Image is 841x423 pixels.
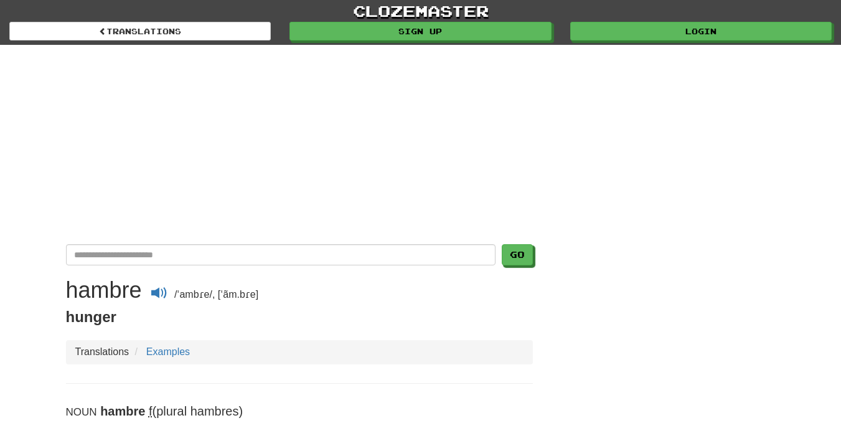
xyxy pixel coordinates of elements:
[66,308,116,325] span: hunger
[570,22,832,40] a: Login
[144,283,174,307] button: Play audio hambre
[66,402,533,421] p: (plural hambres)
[289,22,551,40] a: Sign up
[100,404,145,418] strong: hambre
[502,244,533,265] button: Go
[146,346,190,357] a: Examples
[75,345,129,359] li: Translations
[9,22,271,40] a: Translations
[66,406,97,418] small: Noun
[552,244,776,419] iframe: Advertisement
[66,277,142,303] h1: hambre
[149,404,153,418] abbr: feminine gender
[66,57,776,232] iframe: Advertisement
[66,278,533,307] div: /ˈambɾe/, [ˈãm.bɾe]
[66,244,496,265] input: Translate Spanish-English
